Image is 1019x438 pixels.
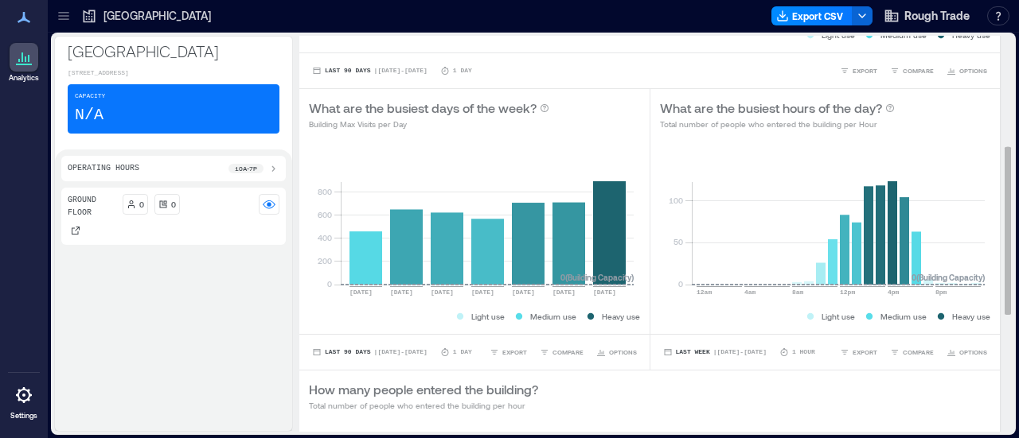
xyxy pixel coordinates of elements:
[512,289,535,296] text: [DATE]
[171,198,176,211] p: 0
[602,310,640,323] p: Heavy use
[502,347,527,357] span: EXPORT
[5,376,43,425] a: Settings
[677,279,682,289] tspan: 0
[668,196,682,205] tspan: 100
[609,347,637,357] span: OPTIONS
[318,233,332,242] tspan: 400
[660,118,895,130] p: Total number of people who entered the building per Hour
[887,344,937,360] button: COMPARE
[904,8,970,24] span: Rough Trade
[68,194,116,219] p: Ground Floor
[771,6,853,25] button: Export CSV
[9,73,39,83] p: Analytics
[309,99,537,118] p: What are the busiest days of the week?
[837,344,880,360] button: EXPORT
[431,289,454,296] text: [DATE]
[309,344,431,360] button: Last 90 Days |[DATE]-[DATE]
[697,289,712,296] text: 12am
[4,38,44,87] a: Analytics
[318,187,332,196] tspan: 800
[853,66,877,76] span: EXPORT
[943,344,990,360] button: OPTIONS
[309,399,538,412] p: Total number of people who entered the building per hour
[744,289,756,296] text: 4am
[959,66,987,76] span: OPTIONS
[943,63,990,79] button: OPTIONS
[327,279,332,289] tspan: 0
[792,289,804,296] text: 8am
[486,344,530,360] button: EXPORT
[673,237,682,246] tspan: 50
[935,289,947,296] text: 8pm
[537,344,587,360] button: COMPARE
[879,3,974,29] button: Rough Trade
[853,347,877,357] span: EXPORT
[139,198,144,211] p: 0
[318,210,332,219] tspan: 600
[349,289,373,296] text: [DATE]
[309,63,431,79] button: Last 90 Days |[DATE]-[DATE]
[837,63,880,79] button: EXPORT
[75,91,105,101] p: Capacity
[309,118,549,130] p: Building Max Visits per Day
[235,164,257,173] p: 10a - 7p
[10,411,37,421] p: Settings
[103,8,211,24] p: [GEOGRAPHIC_DATA]
[880,310,927,323] p: Medium use
[593,289,616,296] text: [DATE]
[952,310,990,323] p: Heavy use
[453,347,472,357] p: 1 Day
[68,162,139,175] p: Operating Hours
[530,310,576,323] p: Medium use
[309,380,538,399] p: How many people entered the building?
[552,347,584,357] span: COMPARE
[68,68,279,78] p: [STREET_ADDRESS]
[68,40,279,62] p: [GEOGRAPHIC_DATA]
[390,289,413,296] text: [DATE]
[888,289,900,296] text: 4pm
[453,66,472,76] p: 1 Day
[660,344,770,360] button: Last Week |[DATE]-[DATE]
[792,347,815,357] p: 1 Hour
[593,344,640,360] button: OPTIONS
[75,104,103,126] p: N/A
[903,66,934,76] span: COMPARE
[552,289,576,296] text: [DATE]
[471,310,505,323] p: Light use
[840,289,855,296] text: 12pm
[822,310,855,323] p: Light use
[887,63,937,79] button: COMPARE
[903,347,934,357] span: COMPARE
[471,289,494,296] text: [DATE]
[318,256,332,266] tspan: 200
[660,99,882,118] p: What are the busiest hours of the day?
[959,347,987,357] span: OPTIONS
